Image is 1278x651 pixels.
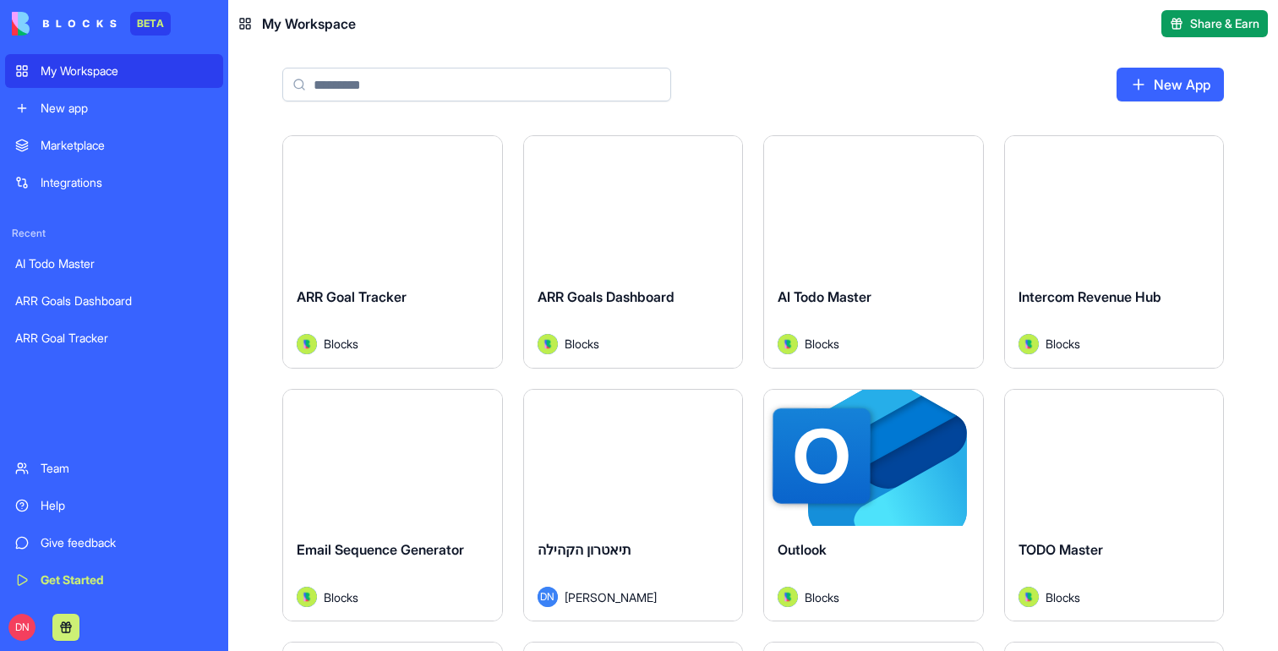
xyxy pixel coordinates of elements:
div: Get Started [41,572,213,588]
img: Avatar [297,334,317,354]
span: תיאטרון הקהילה [538,541,631,558]
div: Integrations [41,174,213,191]
span: My Workspace [262,14,356,34]
a: TODO MasterAvatarBlocks [1004,389,1225,622]
div: Help [41,497,213,514]
span: Blocks [1046,588,1080,606]
span: Blocks [324,335,358,353]
img: Avatar [1019,334,1039,354]
a: New app [5,91,223,125]
img: Avatar [297,587,317,607]
span: Outlook [778,541,827,558]
span: AI Todo Master [778,288,871,305]
a: AI Todo Master [5,247,223,281]
a: Email Sequence GeneratorAvatarBlocks [282,389,503,622]
a: Integrations [5,166,223,200]
a: My Workspace [5,54,223,88]
a: OutlookAvatarBlocks [763,389,984,622]
a: Marketplace [5,129,223,162]
a: Give feedback [5,526,223,560]
a: ARR Goal TrackerAvatarBlocks [282,135,503,369]
button: Share & Earn [1161,10,1268,37]
span: Blocks [324,588,358,606]
img: Avatar [1019,587,1039,607]
a: ARR Goal Tracker [5,321,223,355]
a: Team [5,451,223,485]
div: Marketplace [41,137,213,154]
div: Give feedback [41,534,213,551]
div: ARR Goal Tracker [15,330,213,347]
a: Intercom Revenue HubAvatarBlocks [1004,135,1225,369]
span: DN [8,614,35,641]
span: Blocks [805,335,839,353]
img: Avatar [538,334,558,354]
a: BETA [12,12,171,36]
span: Intercom Revenue Hub [1019,288,1161,305]
span: Share & Earn [1190,15,1259,32]
div: ARR Goals Dashboard [15,293,213,309]
div: Team [41,460,213,477]
span: [PERSON_NAME] [565,588,657,606]
span: Blocks [1046,335,1080,353]
span: ARR Goal Tracker [297,288,407,305]
div: New app [41,100,213,117]
div: My Workspace [41,63,213,79]
div: AI Todo Master [15,255,213,272]
span: ARR Goals Dashboard [538,288,674,305]
img: Avatar [778,587,798,607]
a: תיאטרון הקהילהDN[PERSON_NAME] [523,389,744,622]
a: AI Todo MasterAvatarBlocks [763,135,984,369]
img: Avatar [778,334,798,354]
a: New App [1117,68,1224,101]
span: DN [538,587,558,607]
span: Recent [5,227,223,240]
div: BETA [130,12,171,36]
span: Blocks [565,335,599,353]
span: Blocks [805,588,839,606]
img: logo [12,12,117,36]
a: ARR Goals Dashboard [5,284,223,318]
span: TODO Master [1019,541,1103,558]
a: ARR Goals DashboardAvatarBlocks [523,135,744,369]
a: Get Started [5,563,223,597]
span: Email Sequence Generator [297,541,464,558]
a: Help [5,489,223,522]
